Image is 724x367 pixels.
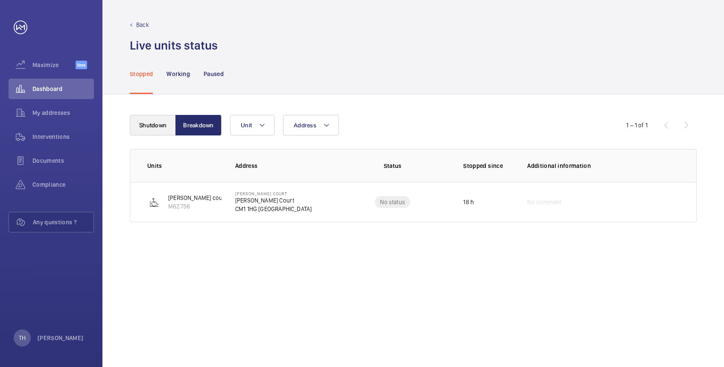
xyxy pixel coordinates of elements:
p: [PERSON_NAME] Court [235,196,312,205]
p: Back [136,21,149,29]
p: Status [342,161,444,170]
span: My addresses [32,109,94,117]
div: 1 – 1 of 1 [626,121,648,129]
p: 18 h [463,198,474,206]
p: [PERSON_NAME] court [168,194,227,202]
p: Address [235,161,336,170]
p: Additional information [527,161,679,170]
p: No status [380,198,405,206]
p: Stopped [130,70,153,78]
p: Working [166,70,190,78]
p: CM1 1HG [GEOGRAPHIC_DATA] [235,205,312,213]
p: TH [19,334,26,342]
span: Beta [76,61,87,69]
span: Address [294,122,316,129]
span: Compliance [32,180,94,189]
p: [PERSON_NAME] [38,334,84,342]
span: Maximize [32,61,76,69]
span: Unit [241,122,252,129]
img: platform_lift.svg [149,197,160,207]
span: Documents [32,156,94,165]
button: Address [283,115,339,135]
p: [PERSON_NAME] Court [235,191,312,196]
button: Unit [230,115,274,135]
button: Breakdown [175,115,222,135]
button: Shutdown [130,115,176,135]
span: Any questions ? [33,218,93,226]
p: Stopped since [463,161,514,170]
p: Paused [204,70,224,78]
h1: Live units status [130,38,218,53]
p: M62756 [168,202,227,211]
span: Dashboard [32,85,94,93]
span: Interventions [32,132,94,141]
span: No comment [527,198,561,206]
p: Units [147,161,222,170]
